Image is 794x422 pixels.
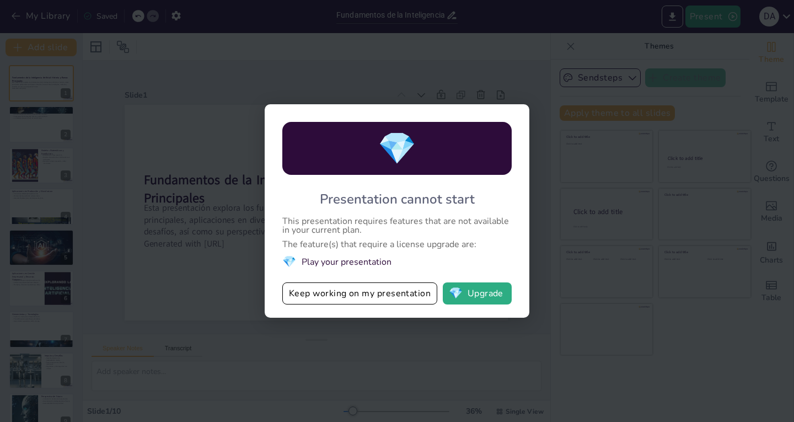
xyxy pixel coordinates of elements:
[282,254,296,269] span: diamond
[449,288,463,299] span: diamond
[282,217,512,234] div: This presentation requires features that are not available in your current plan.
[282,254,512,269] li: Play your presentation
[443,282,512,305] button: diamondUpgrade
[378,127,416,170] span: diamond
[282,240,512,249] div: The feature(s) that require a license upgrade are:
[320,190,475,208] div: Presentation cannot start
[282,282,437,305] button: Keep working on my presentation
